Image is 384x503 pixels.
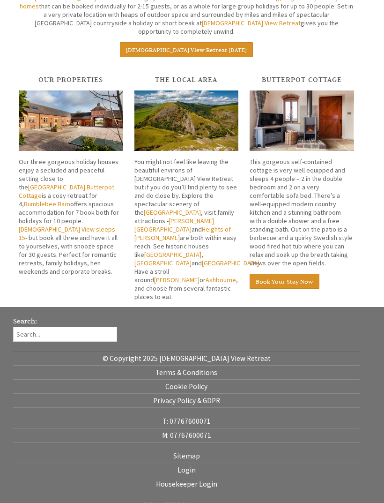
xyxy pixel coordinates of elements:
a: Bumblebee Barn [24,200,70,208]
a: Book Your Stay Now [250,274,319,289]
p: Our three gorgeous holiday houses enjoy a secluded and peaceful setting close to the . is a cosy ... [19,158,123,276]
a: [GEOGRAPHIC_DATA] [144,250,201,259]
a: T: 07767600071 [13,414,360,428]
h2: THE LOCAL AREA [134,75,239,84]
a: [PERSON_NAME][GEOGRAPHIC_DATA] [134,217,214,233]
a: [DEMOGRAPHIC_DATA] View Retreat [DATE] [120,42,253,57]
p: This gorgeous self-contained cottage is very well equipped and sleeps 4 people – 2 in the double ... [250,158,354,267]
a: Cookie Policy [13,380,360,394]
img: homepage-4.content.full.jpg [250,90,354,151]
img: Thorpe_Cloud.full.jpg [134,90,239,151]
a: Housekeeper Login [13,477,360,491]
a: [DEMOGRAPHIC_DATA] View Retreat [202,19,301,27]
a: Privacy Policy & GDPR [13,394,360,408]
a: © Copyright 2025 [DEMOGRAPHIC_DATA] View Retreat [13,352,360,366]
input: Search... [13,327,117,342]
a: [GEOGRAPHIC_DATA] [144,208,201,217]
a: M: 07767600071 [13,428,360,443]
a: [GEOGRAPHIC_DATA] [28,183,85,191]
a: Sitemap [13,449,360,463]
a: Login [13,463,360,477]
h2: BUTTERPOT COTTAGE [250,75,354,84]
img: BB_courtyard.original.full.jpg [19,90,123,151]
a: Butterpot Cottage [19,183,114,200]
a: Ashbourne [206,276,236,284]
p: You might not feel like leaving the beautiful environs of [DEMOGRAPHIC_DATA] View Retreat but if ... [134,158,239,301]
a: [GEOGRAPHIC_DATA] [134,259,192,267]
a: [GEOGRAPHIC_DATA] [202,259,259,267]
a: [DEMOGRAPHIC_DATA] View sleeps 15 [19,225,115,242]
h2: OUR PROPERTIES [19,75,123,84]
h3: Search: [13,316,117,325]
a: [PERSON_NAME] [154,276,199,284]
a: Terms & Conditions [13,366,360,380]
a: Heights of [PERSON_NAME] [134,225,231,242]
